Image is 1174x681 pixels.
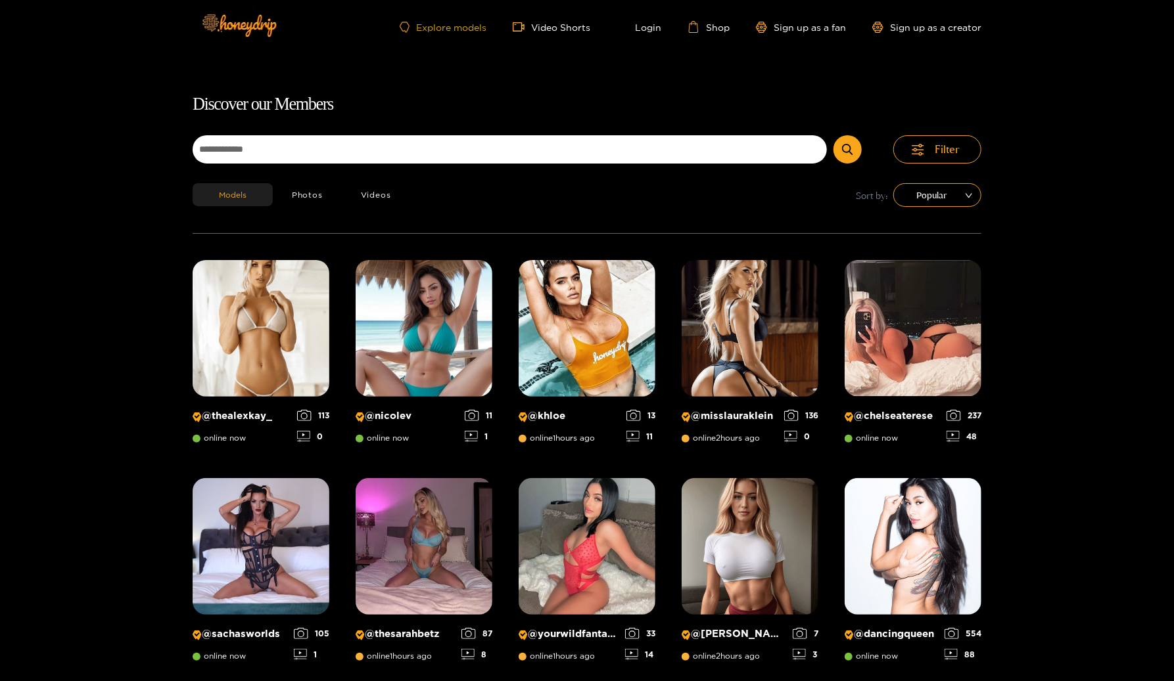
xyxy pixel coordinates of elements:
div: sort [893,183,981,207]
div: 1 [294,649,329,660]
a: Sign up as a fan [756,22,846,33]
a: Creator Profile Image: misslauraklein@misslaurakleinonline2hours ago1360 [682,260,818,452]
div: 13 [626,410,655,421]
span: online 2 hours ago [682,433,760,443]
p: @ yourwildfantasyy69 [519,628,619,640]
button: Submit Search [834,135,862,164]
a: Creator Profile Image: khloe@khloeonline1hours ago1311 [519,260,655,452]
a: Creator Profile Image: thesarahbetz@thesarahbetzonline1hours ago878 [356,478,492,670]
p: @ dancingqueen [845,628,938,640]
img: Creator Profile Image: michelle [682,478,818,615]
span: online 1 hours ago [519,651,595,661]
a: Video Shorts [513,21,590,33]
div: 11 [465,410,492,421]
span: online 1 hours ago [519,433,595,443]
img: Creator Profile Image: yourwildfantasyy69 [519,478,655,615]
div: 554 [945,628,981,639]
span: online 2 hours ago [682,651,760,661]
span: Filter [935,142,960,157]
p: @ [PERSON_NAME] [682,628,786,640]
button: Videos [342,183,410,206]
span: online now [845,651,898,661]
span: online now [356,433,409,443]
span: Popular [903,185,972,205]
span: online now [193,651,246,661]
a: Creator Profile Image: yourwildfantasyy69@yourwildfantasyy69online1hours ago3314 [519,478,655,670]
p: @ misslauraklein [682,410,778,422]
div: 11 [626,431,655,442]
a: Creator Profile Image: chelseaterese@chelseatereseonline now23748 [845,260,981,452]
div: 237 [947,410,981,421]
img: Creator Profile Image: sachasworlds [193,478,329,615]
a: Login [617,21,661,33]
a: Creator Profile Image: dancingqueen@dancingqueenonline now55488 [845,478,981,670]
div: 113 [297,410,329,421]
div: 1 [465,431,492,442]
span: online 1 hours ago [356,651,432,661]
div: 48 [947,431,981,442]
img: Creator Profile Image: chelseaterese [845,260,981,397]
img: Creator Profile Image: khloe [519,260,655,397]
img: Creator Profile Image: thealexkay_ [193,260,329,397]
div: 14 [625,649,655,660]
p: @ nicolev [356,410,458,422]
a: Creator Profile Image: sachasworlds@sachasworldsonline now1051 [193,478,329,670]
a: Creator Profile Image: thealexkay_@thealexkay_online now1130 [193,260,329,452]
img: Creator Profile Image: thesarahbetz [356,478,492,615]
img: Creator Profile Image: nicolev [356,260,492,397]
div: 33 [625,628,655,639]
h1: Discover our Members [193,91,981,118]
img: Creator Profile Image: dancingqueen [845,478,981,615]
div: 3 [793,649,818,660]
span: Sort by: [856,188,888,203]
span: video-camera [513,21,531,33]
div: 0 [784,431,818,442]
p: @ khloe [519,410,620,422]
p: @ chelseaterese [845,410,940,422]
div: 7 [793,628,818,639]
div: 87 [461,628,492,639]
span: online now [845,433,898,443]
div: 88 [945,649,981,660]
a: Explore models [400,22,486,33]
a: Creator Profile Image: nicolev@nicolevonline now111 [356,260,492,452]
a: Sign up as a creator [872,22,981,33]
div: 105 [294,628,329,639]
span: online now [193,433,246,443]
button: Filter [893,135,981,164]
div: 0 [297,431,329,442]
div: 8 [461,649,492,660]
button: Models [193,183,273,206]
a: Creator Profile Image: michelle@[PERSON_NAME]online2hours ago73 [682,478,818,670]
button: Photos [273,183,342,206]
div: 136 [784,410,818,421]
p: @ sachasworlds [193,628,287,640]
p: @ thesarahbetz [356,628,455,640]
a: Shop [688,21,730,33]
img: Creator Profile Image: misslauraklein [682,260,818,397]
p: @ thealexkay_ [193,410,291,422]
